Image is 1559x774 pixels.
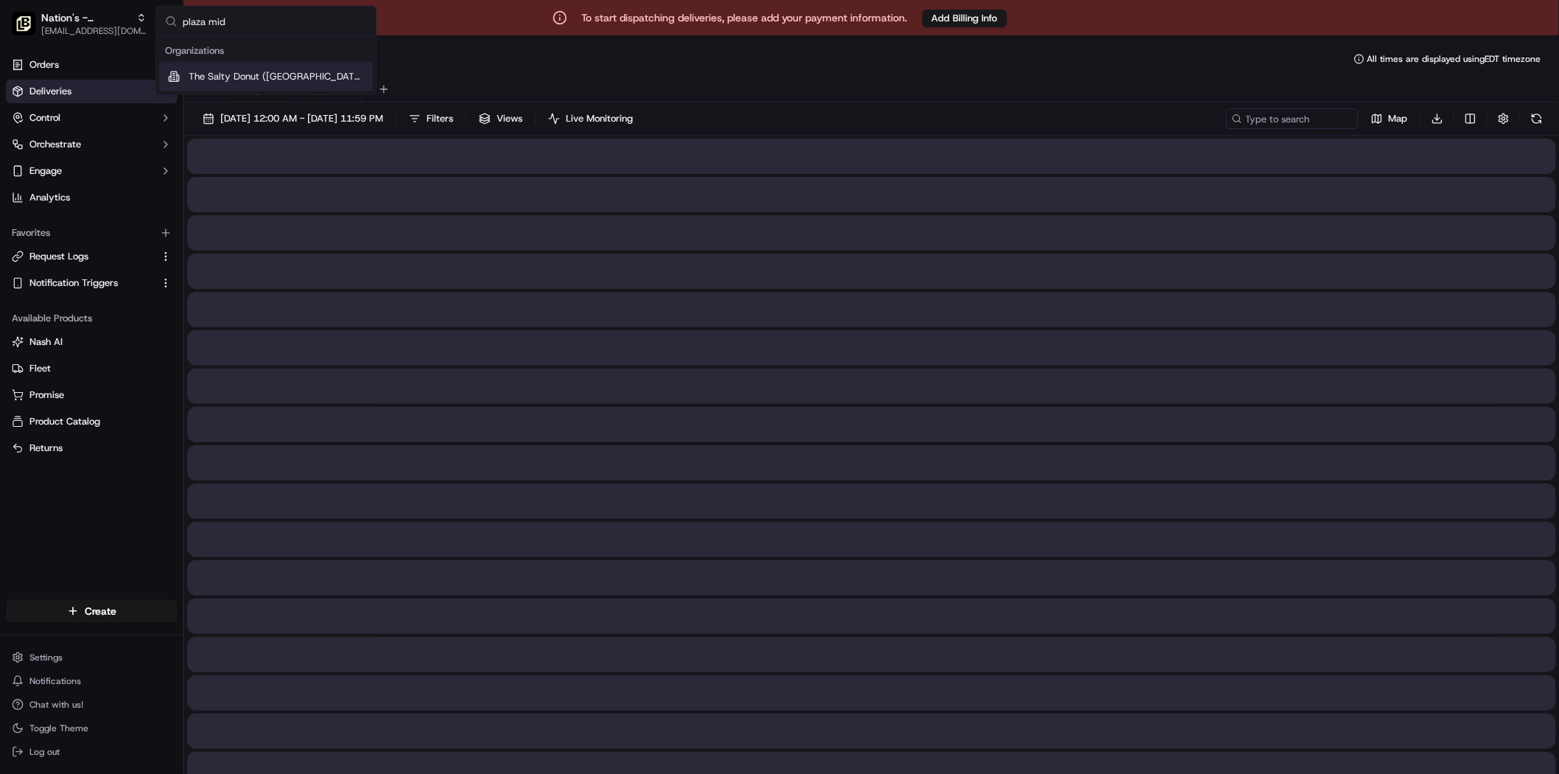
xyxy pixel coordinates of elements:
[6,357,178,380] button: Fleet
[12,415,172,428] a: Product Catalog
[6,742,178,762] button: Log out
[46,268,119,280] span: [PERSON_NAME]
[251,145,268,163] button: Start new chat
[6,80,178,103] a: Deliveries
[29,164,62,178] span: Engage
[15,215,38,238] img: Brittany Newman
[29,250,88,263] span: Request Logs
[12,442,172,455] a: Returns
[6,671,178,691] button: Notifications
[6,221,178,245] div: Favorites
[29,85,71,98] span: Deliveries
[29,362,51,375] span: Fleet
[38,95,265,111] input: Got a question? Start typing here...
[1226,108,1359,129] input: Type to search
[15,331,27,343] div: 📗
[6,245,178,268] button: Request Logs
[29,138,81,151] span: Orchestrate
[29,229,41,241] img: 1736555255976-a54dd68f-1ca7-489b-9aae-adbdc363a1c4
[15,254,38,278] img: Masood Aslam
[6,410,178,433] button: Product Catalog
[29,415,100,428] span: Product Catalog
[6,718,178,739] button: Toggle Theme
[41,10,130,25] button: Nation's - Alameda
[130,268,161,280] span: [DATE]
[122,268,127,280] span: •
[29,442,63,455] span: Returns
[6,307,178,330] div: Available Products
[119,324,242,350] a: 💻API Documentation
[566,112,633,125] span: Live Monitoring
[6,271,178,295] button: Notification Triggers
[582,10,908,25] p: To start dispatching deliveries, please add your payment information.
[29,388,64,402] span: Promise
[156,37,376,94] div: Suggestions
[1389,112,1408,125] span: Map
[6,599,178,623] button: Create
[31,141,57,167] img: 4920774857489_3d7f54699973ba98c624_72.jpg
[6,647,178,668] button: Settings
[472,108,529,129] button: Views
[497,112,522,125] span: Views
[1367,53,1541,65] span: All times are displayed using EDT timezone
[12,250,154,263] a: Request Logs
[6,436,178,460] button: Returns
[66,156,203,167] div: We're available if you need us!
[542,108,640,129] button: Live Monitoring
[1527,108,1547,129] button: Refresh
[228,189,268,206] button: See all
[29,675,81,687] span: Notifications
[15,141,41,167] img: 1736555255976-a54dd68f-1ca7-489b-9aae-adbdc363a1c4
[159,40,373,62] div: Organizations
[15,15,44,44] img: Nash
[6,106,178,130] button: Control
[6,133,178,156] button: Orchestrate
[12,388,172,402] a: Promise
[29,335,63,349] span: Nash AI
[1364,108,1415,129] button: Map
[6,159,178,183] button: Engage
[29,58,59,72] span: Orders
[29,111,60,125] span: Control
[12,362,172,375] a: Fleet
[15,59,268,83] p: Welcome 👋
[29,699,83,711] span: Chat with us!
[183,7,367,36] input: Search...
[12,12,35,35] img: Nation's - Alameda
[29,276,118,290] span: Notification Triggers
[29,191,70,204] span: Analytics
[402,108,460,129] button: Filters
[6,53,178,77] a: Orders
[9,324,119,350] a: 📗Knowledge Base
[196,108,390,129] button: [DATE] 12:00 AM - [DATE] 11:59 PM
[220,112,383,125] span: [DATE] 12:00 AM - [DATE] 11:59 PM
[6,330,178,354] button: Nash AI
[6,6,153,41] button: Nation's - AlamedaNation's - Alameda[EMAIL_ADDRESS][DOMAIN_NAME]
[130,229,161,240] span: [DATE]
[29,330,113,344] span: Knowledge Base
[29,652,63,663] span: Settings
[122,229,127,240] span: •
[125,331,136,343] div: 💻
[104,365,178,377] a: Powered byPylon
[12,276,154,290] a: Notification Triggers
[139,330,237,344] span: API Documentation
[6,186,178,209] a: Analytics
[29,269,41,281] img: 1736555255976-a54dd68f-1ca7-489b-9aae-adbdc363a1c4
[15,192,99,203] div: Past conversations
[6,383,178,407] button: Promise
[922,9,1007,27] a: Add Billing Info
[147,366,178,377] span: Pylon
[66,141,242,156] div: Start new chat
[922,10,1007,27] button: Add Billing Info
[29,746,60,758] span: Log out
[46,229,119,240] span: [PERSON_NAME]
[85,604,116,618] span: Create
[6,694,178,715] button: Chat with us!
[41,25,147,37] button: [EMAIL_ADDRESS][DOMAIN_NAME]
[189,70,367,83] span: The Salty Donut ([GEOGRAPHIC_DATA])
[427,112,453,125] span: Filters
[29,722,88,734] span: Toggle Theme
